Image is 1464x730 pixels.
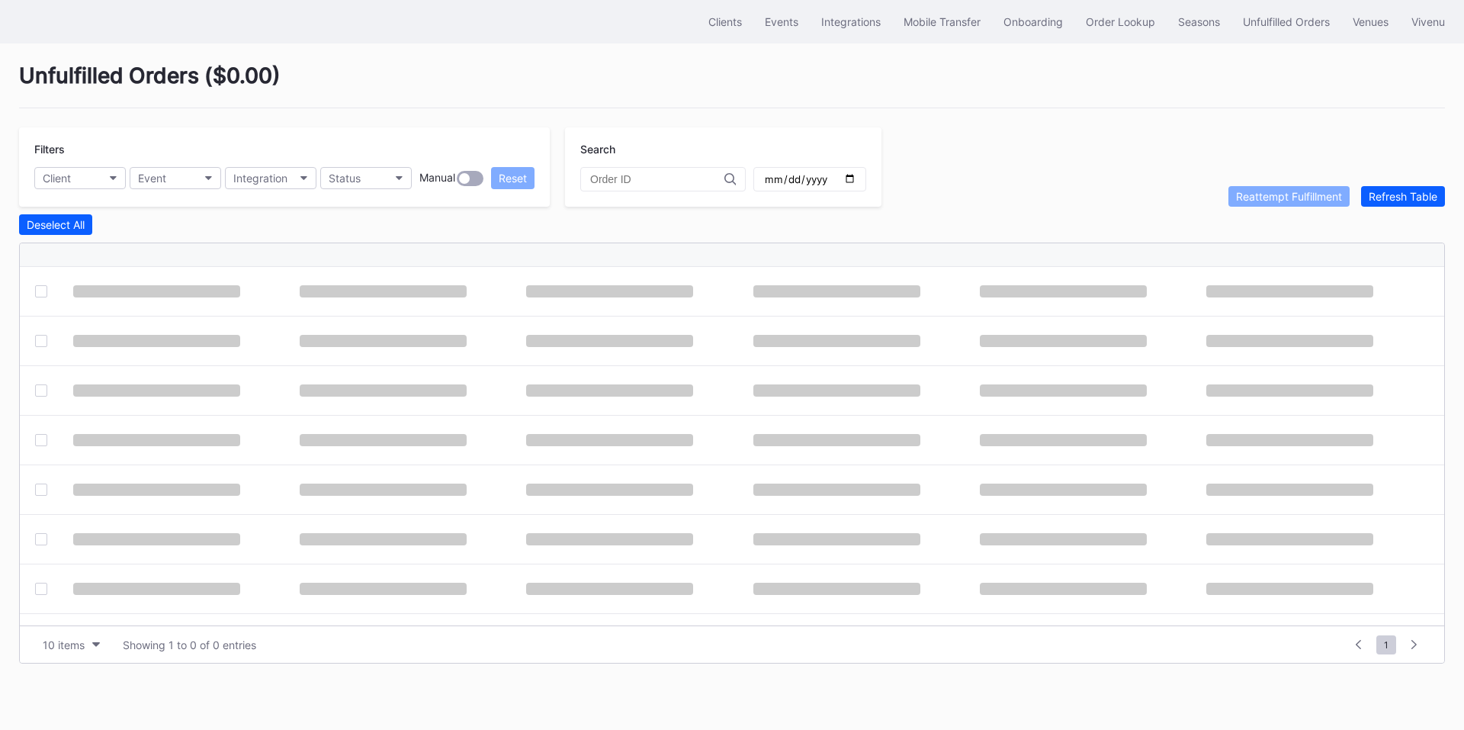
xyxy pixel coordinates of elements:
div: Order Lookup [1086,15,1155,28]
div: Reset [499,172,527,185]
div: Refresh Table [1369,190,1437,203]
div: Deselect All [27,218,85,231]
button: Venues [1341,8,1400,36]
div: Event [138,172,166,185]
button: Deselect All [19,214,92,235]
div: Unfulfilled Orders ( $0.00 ) [19,63,1445,108]
div: Client [43,172,71,185]
button: Integrations [810,8,892,36]
button: Refresh Table [1361,186,1445,207]
button: Onboarding [992,8,1074,36]
div: Vivenu [1411,15,1445,28]
button: Events [753,8,810,36]
div: Showing 1 to 0 of 0 entries [123,638,256,651]
button: Vivenu [1400,8,1456,36]
div: Manual [419,171,455,186]
div: Clients [708,15,742,28]
button: Integration [225,167,316,189]
button: Mobile Transfer [892,8,992,36]
button: Event [130,167,221,189]
button: Seasons [1167,8,1231,36]
button: Unfulfilled Orders [1231,8,1341,36]
div: Unfulfilled Orders [1243,15,1330,28]
div: Mobile Transfer [904,15,981,28]
div: Integration [233,172,287,185]
div: Integrations [821,15,881,28]
div: Events [765,15,798,28]
div: 10 items [43,638,85,651]
div: Reattempt Fulfillment [1236,190,1342,203]
div: Search [580,143,866,156]
button: 10 items [35,635,108,655]
button: Order Lookup [1074,8,1167,36]
div: Onboarding [1003,15,1063,28]
div: Status [329,172,361,185]
button: Reattempt Fulfillment [1228,186,1350,207]
span: 1 [1376,635,1396,654]
button: Clients [697,8,753,36]
div: Seasons [1178,15,1220,28]
div: Venues [1353,15,1389,28]
button: Reset [491,167,535,189]
div: Filters [34,143,535,156]
button: Status [320,167,412,189]
button: Client [34,167,126,189]
input: Order ID [590,173,724,185]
